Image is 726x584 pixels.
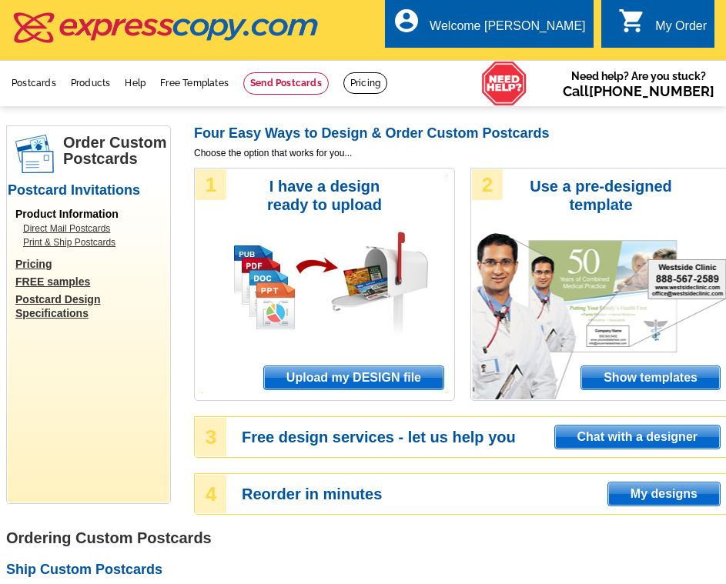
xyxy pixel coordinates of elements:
span: My designs [608,482,720,506]
i: shopping_cart [618,7,646,35]
a: Products [71,78,111,88]
div: 1 [196,169,226,200]
a: [PHONE_NUMBER] [589,83,714,99]
span: Call [563,83,714,99]
span: Chat with a designer [555,425,720,449]
div: 3 [196,418,226,456]
span: Need help? Are you stuck? [563,68,714,99]
i: account_circle [393,7,420,35]
img: help [481,61,527,106]
a: Postcards [12,78,56,88]
div: My Order [655,19,707,41]
a: Show templates [580,365,721,390]
a: My designs [607,482,721,506]
a: Direct Mail Postcards [23,222,162,235]
h3: I have a design ready to upload [246,177,403,214]
a: FREE samples [15,275,169,289]
a: Postcard Design Specifications [15,292,169,320]
a: Print & Ship Postcards [23,235,162,249]
h2: Postcard Invitations [8,182,169,199]
div: 4 [196,475,226,513]
a: Chat with a designer [554,425,721,449]
strong: Ordering Custom Postcards [6,529,212,546]
a: shopping_cart My Order [618,17,707,36]
h1: Order Custom Postcards [63,135,169,167]
span: Product Information [15,208,119,220]
span: Upload my DESIGN file [264,366,443,389]
a: Free Templates [160,78,229,88]
a: Pricing [15,257,169,271]
div: 2 [472,169,503,200]
a: Upload my DESIGN file [263,365,444,390]
a: Help [125,78,146,88]
img: postcards.png [15,135,54,173]
h3: Use a pre-designed template [522,177,680,214]
span: Show templates [581,366,720,389]
div: Welcome [PERSON_NAME] [430,19,585,41]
